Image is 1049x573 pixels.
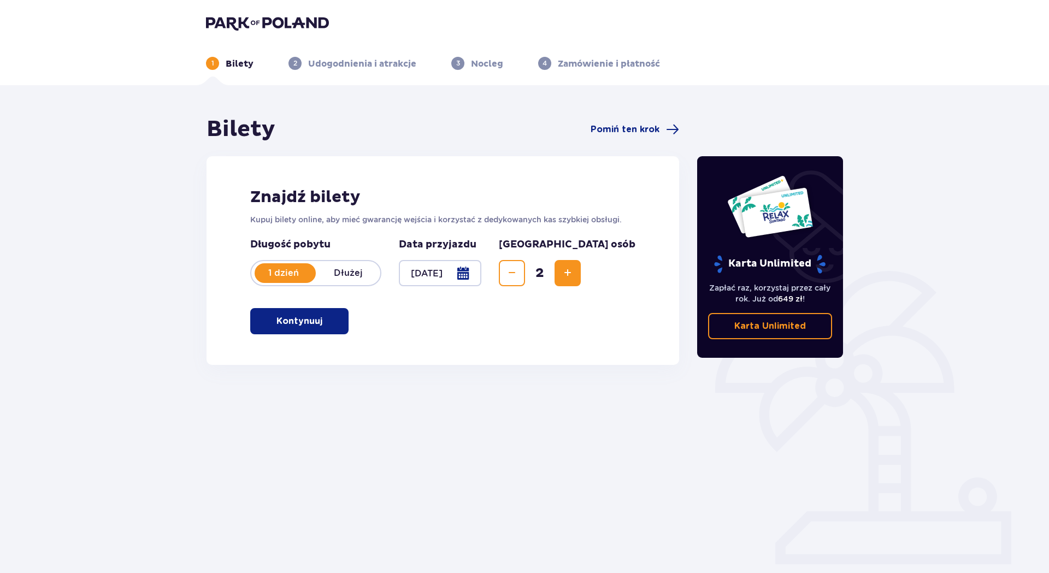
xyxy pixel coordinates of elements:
[713,255,827,274] p: Karta Unlimited
[499,260,525,286] button: Decrease
[527,265,552,281] span: 2
[591,123,659,135] span: Pomiń ten krok
[207,116,275,143] h1: Bilety
[251,267,316,279] p: 1 dzień
[708,282,833,304] p: Zapłać raz, korzystaj przez cały rok. Już od !
[555,260,581,286] button: Increase
[558,58,660,70] p: Zamówienie i płatność
[293,58,297,68] p: 2
[543,58,547,68] p: 4
[316,267,380,279] p: Dłużej
[499,238,635,251] p: [GEOGRAPHIC_DATA] osób
[471,58,503,70] p: Nocleg
[211,58,214,68] p: 1
[250,214,635,225] p: Kupuj bilety online, aby mieć gwarancję wejścia i korzystać z dedykowanych kas szybkiej obsługi.
[206,15,329,31] img: Park of Poland logo
[250,308,349,334] button: Kontynuuj
[734,320,806,332] p: Karta Unlimited
[276,315,322,327] p: Kontynuuj
[778,294,803,303] span: 649 zł
[226,58,254,70] p: Bilety
[708,313,833,339] a: Karta Unlimited
[308,58,416,70] p: Udogodnienia i atrakcje
[250,187,635,208] h2: Znajdź bilety
[456,58,460,68] p: 3
[399,238,476,251] p: Data przyjazdu
[591,123,679,136] a: Pomiń ten krok
[250,238,381,251] p: Długość pobytu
